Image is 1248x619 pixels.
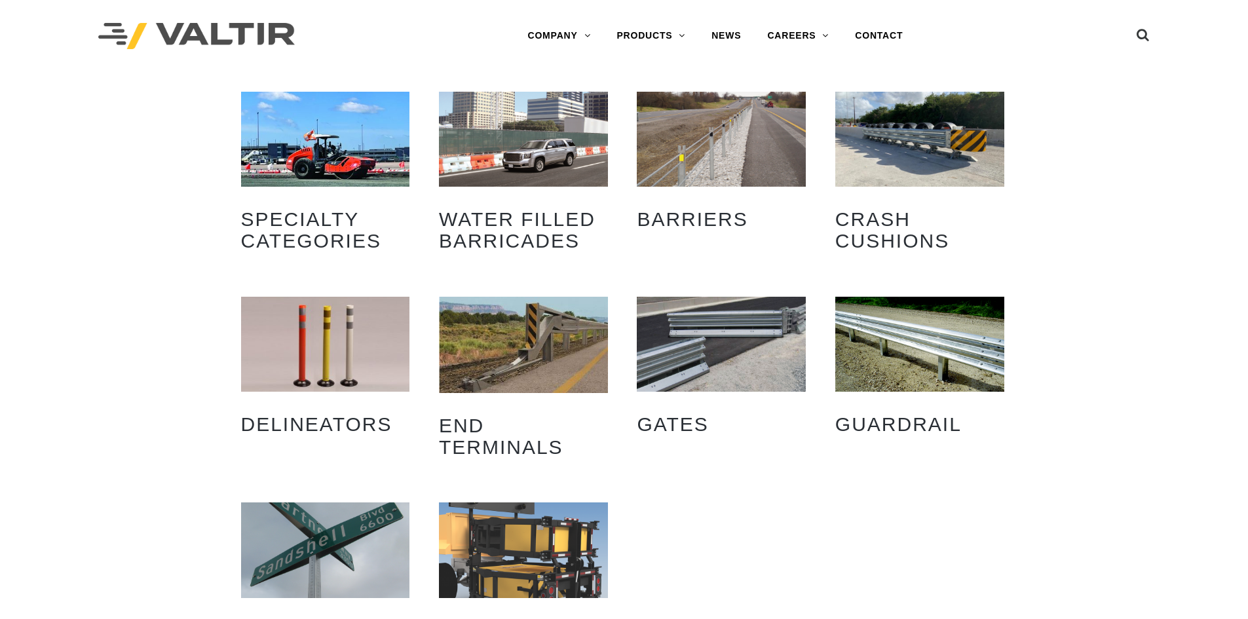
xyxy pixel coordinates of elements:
a: Visit product category Barriers [637,92,806,240]
a: PRODUCTS [603,23,698,49]
a: Visit product category Guardrail [835,297,1004,445]
img: TMAs [439,502,608,597]
h2: Gates [637,403,806,445]
a: Visit product category Gates [637,297,806,445]
img: End Terminals [439,297,608,392]
a: CAREERS [754,23,842,49]
h2: Specialty Categories [241,198,410,261]
img: Crash Cushions [835,92,1004,187]
a: Visit product category End Terminals [439,297,608,467]
h2: Guardrail [835,403,1004,445]
h2: Barriers [637,198,806,240]
a: Visit product category Delineators [241,297,410,445]
h2: Water Filled Barricades [439,198,608,261]
img: Water Filled Barricades [439,92,608,187]
img: Specialty Categories [241,92,410,187]
img: Delineators [241,297,410,392]
a: NEWS [698,23,754,49]
h2: Crash Cushions [835,198,1004,261]
h2: Delineators [241,403,410,445]
img: Valtir [98,23,295,50]
img: Gates [637,297,806,392]
a: CONTACT [842,23,916,49]
h2: End Terminals [439,405,608,468]
a: Visit product category Specialty Categories [241,92,410,261]
img: Barriers [637,92,806,187]
a: Visit product category Crash Cushions [835,92,1004,261]
img: Sign Posts & Supports [241,502,410,597]
a: Visit product category Water Filled Barricades [439,92,608,261]
img: Guardrail [835,297,1004,392]
a: COMPANY [514,23,603,49]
